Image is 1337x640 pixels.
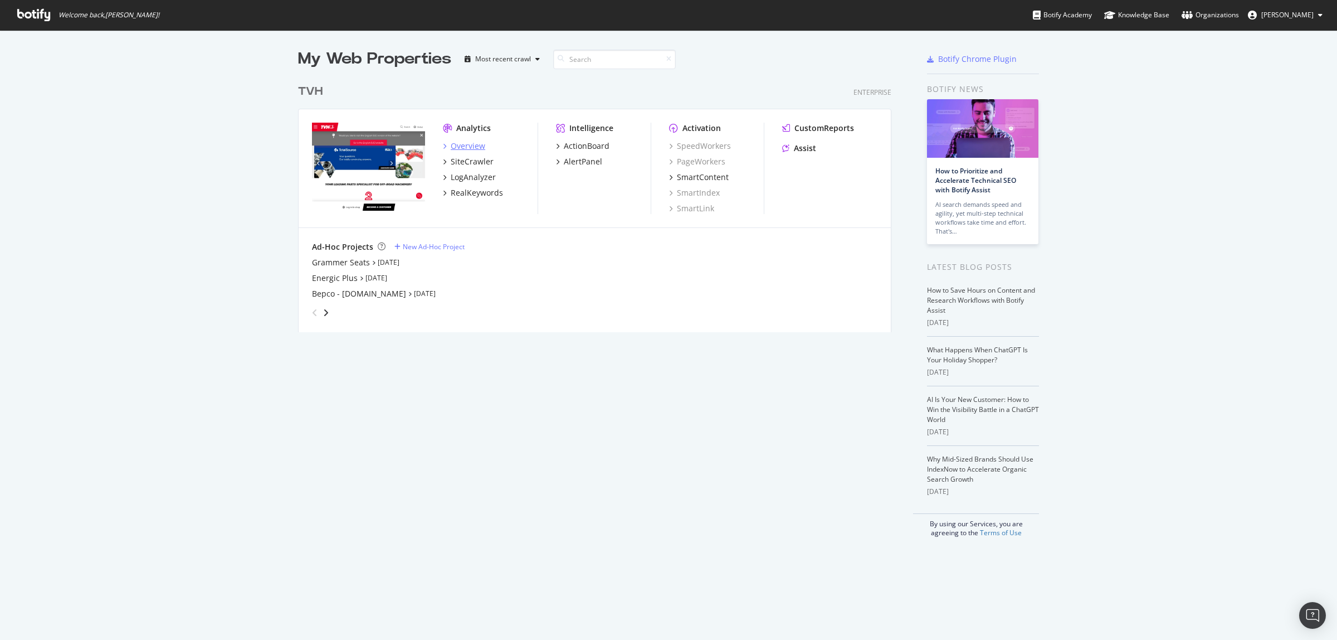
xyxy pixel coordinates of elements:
[443,187,503,198] a: RealKeywords
[927,367,1039,377] div: [DATE]
[443,140,485,152] a: Overview
[782,123,854,134] a: CustomReports
[669,203,714,214] a: SmartLink
[451,187,503,198] div: RealKeywords
[312,257,370,268] a: Grammer Seats
[456,123,491,134] div: Analytics
[443,156,494,167] a: SiteCrawler
[913,513,1039,537] div: By using our Services, you are agreeing to the
[1261,10,1314,20] span: Shiwani Laghawe
[475,56,531,62] div: Most recent crawl
[794,123,854,134] div: CustomReports
[669,187,720,198] a: SmartIndex
[460,50,544,68] button: Most recent crawl
[927,285,1035,315] a: How to Save Hours on Content and Research Workflows with Botify Assist
[414,289,436,298] a: [DATE]
[682,123,721,134] div: Activation
[298,84,327,100] a: TVH
[322,307,330,318] div: angle-right
[980,528,1022,537] a: Terms of Use
[298,70,900,332] div: grid
[451,156,494,167] div: SiteCrawler
[308,304,322,322] div: angle-left
[1033,9,1092,21] div: Botify Academy
[927,318,1039,328] div: [DATE]
[394,242,465,251] a: New Ad-Hoc Project
[443,172,496,183] a: LogAnalyzer
[927,261,1039,273] div: Latest Blog Posts
[312,288,406,299] a: Bepco - [DOMAIN_NAME]
[403,242,465,251] div: New Ad-Hoc Project
[1104,9,1169,21] div: Knowledge Base
[58,11,159,20] span: Welcome back, [PERSON_NAME] !
[553,50,676,69] input: Search
[298,84,323,100] div: TVH
[564,156,602,167] div: AlertPanel
[927,487,1039,497] div: [DATE]
[669,140,731,152] a: SpeedWorkers
[927,83,1039,95] div: Botify news
[312,123,425,213] img: tvh.com
[927,427,1039,437] div: [DATE]
[556,140,609,152] a: ActionBoard
[794,143,816,154] div: Assist
[935,166,1016,195] a: How to Prioritize and Accelerate Technical SEO with Botify Assist
[451,140,485,152] div: Overview
[669,156,725,167] a: PageWorkers
[853,88,891,97] div: Enterprise
[927,395,1039,424] a: AI Is Your New Customer: How to Win the Visibility Battle in a ChatGPT World
[927,454,1033,484] a: Why Mid-Sized Brands Should Use IndexNow to Accelerate Organic Search Growth
[935,200,1030,236] div: AI search demands speed and agility, yet multi-step technical workflows take time and effort. Tha...
[782,143,816,154] a: Assist
[927,99,1038,158] img: How to Prioritize and Accelerate Technical SEO with Botify Assist
[312,241,373,253] div: Ad-Hoc Projects
[669,172,729,183] a: SmartContent
[927,54,1017,65] a: Botify Chrome Plugin
[938,54,1017,65] div: Botify Chrome Plugin
[556,156,602,167] a: AlertPanel
[1239,6,1331,24] button: [PERSON_NAME]
[298,48,451,70] div: My Web Properties
[451,172,496,183] div: LogAnalyzer
[569,123,613,134] div: Intelligence
[677,172,729,183] div: SmartContent
[312,273,358,284] a: Energic Plus
[1299,602,1326,629] div: Open Intercom Messenger
[564,140,609,152] div: ActionBoard
[378,258,399,267] a: [DATE]
[1182,9,1239,21] div: Organizations
[927,345,1028,365] a: What Happens When ChatGPT Is Your Holiday Shopper?
[365,273,387,283] a: [DATE]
